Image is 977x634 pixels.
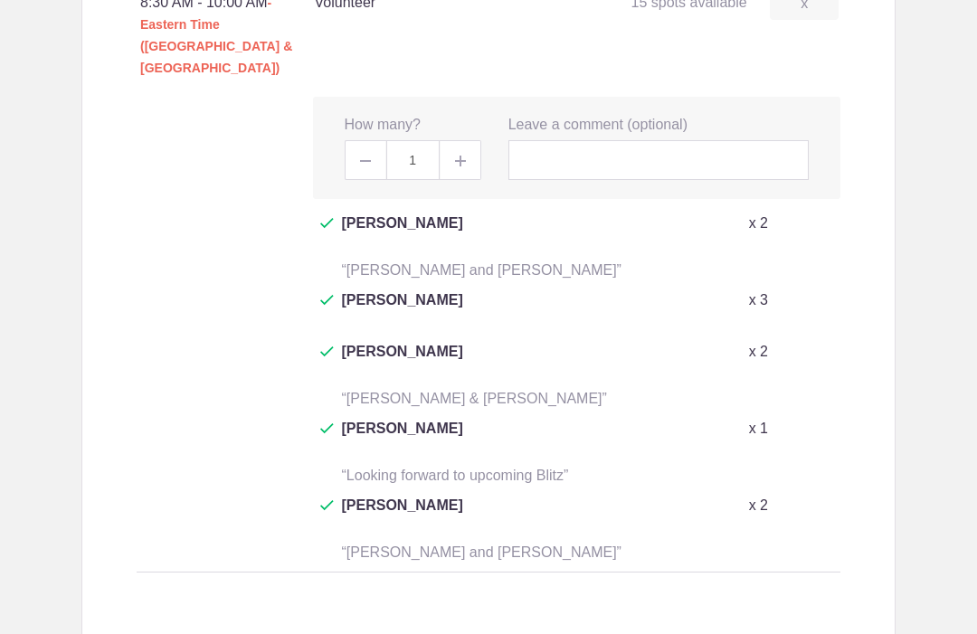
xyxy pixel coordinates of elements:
[342,544,621,560] span: “[PERSON_NAME] and [PERSON_NAME]”
[320,218,334,229] img: Check dark green
[749,213,768,234] p: x 2
[360,160,371,162] img: Minus gray
[342,289,463,333] span: [PERSON_NAME]
[342,341,463,384] span: [PERSON_NAME]
[345,115,421,136] label: How many?
[342,418,463,461] span: [PERSON_NAME]
[749,495,768,516] p: x 2
[342,213,463,256] span: [PERSON_NAME]
[320,500,334,511] img: Check dark green
[320,423,334,434] img: Check dark green
[320,346,334,357] img: Check dark green
[320,295,334,306] img: Check dark green
[342,262,621,278] span: “[PERSON_NAME] and [PERSON_NAME]”
[749,418,768,440] p: x 1
[749,289,768,311] p: x 3
[342,468,569,483] span: “Looking forward to upcoming Blitz”
[749,341,768,363] p: x 2
[342,391,607,406] span: “[PERSON_NAME] & [PERSON_NAME]”
[455,156,466,166] img: Plus gray
[342,495,463,538] span: [PERSON_NAME]
[508,115,688,136] label: Leave a comment (optional)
